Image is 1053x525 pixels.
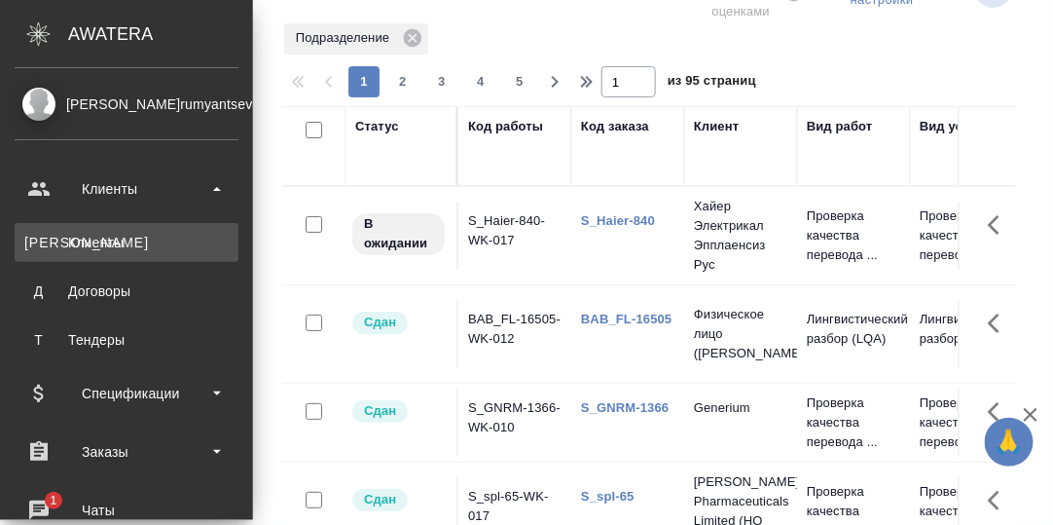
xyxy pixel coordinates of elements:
[694,197,787,275] p: Хайер Электрикал Эпплаенсиз Рус
[350,487,447,513] div: Менеджер проверил работу исполнителя, передает ее на следующий этап
[807,117,873,136] div: Вид работ
[355,117,399,136] div: Статус
[458,202,571,270] td: S_Haier-840-WK-017
[920,206,1013,265] p: Проверка качества перевода ...
[920,117,992,136] div: Вид услуги
[15,94,238,115] div: [PERSON_NAME]rumyantseva
[15,174,238,204] div: Клиенты
[387,72,418,92] span: 2
[807,206,900,265] p: Проверка качества перевода ...
[364,214,433,253] p: В ожидании
[468,117,543,136] div: Код работы
[976,300,1023,347] button: Здесь прячутся важные кнопки
[350,398,447,425] div: Менеджер проверил работу исполнителя, передает ее на следующий этап
[993,422,1026,463] span: 🙏
[15,272,238,311] a: ДДоговоры
[807,394,900,452] p: Проверка качества перевода ...
[426,66,457,97] button: 3
[465,66,496,97] button: 4
[920,310,1013,349] p: Лингвистический разбор (LQA)
[581,312,672,326] a: BAB_FL-16505
[15,437,238,467] div: Заказы
[296,28,396,48] p: Подразделение
[364,490,396,509] p: Сдан
[807,310,900,349] p: Лингвистический разбор (LQA)
[364,401,396,421] p: Сдан
[920,394,1013,452] p: Проверка качества перевода ...
[581,117,649,136] div: Код заказа
[465,72,496,92] span: 4
[68,15,253,54] div: AWATERA
[387,66,418,97] button: 2
[24,281,229,301] div: Договоры
[504,72,535,92] span: 5
[364,313,396,332] p: Сдан
[976,477,1023,524] button: Здесь прячутся важные кнопки
[694,398,787,418] p: Generium
[694,117,739,136] div: Клиент
[668,69,756,97] span: из 95 страниц
[458,389,571,457] td: S_GNRM-1366-WK-010
[24,330,229,350] div: Тендеры
[426,72,457,92] span: 3
[694,305,787,363] p: Физическое лицо ([PERSON_NAME])
[581,489,635,504] a: S_spl-65
[581,213,655,228] a: S_Haier-840
[24,233,229,252] div: Клиенты
[38,491,68,510] span: 1
[350,211,447,257] div: Исполнитель назначен, приступать к работе пока рано
[581,400,669,415] a: S_GNRM-1366
[15,320,238,359] a: ТТендеры
[985,418,1034,467] button: 🙏
[284,23,428,55] div: Подразделение
[504,66,535,97] button: 5
[976,202,1023,248] button: Здесь прячутся важные кнопки
[15,379,238,408] div: Спецификации
[976,389,1023,435] button: Здесь прячутся важные кнопки
[458,300,571,368] td: BAB_FL-16505-WK-012
[15,496,238,525] div: Чаты
[15,223,238,262] a: [PERSON_NAME]Клиенты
